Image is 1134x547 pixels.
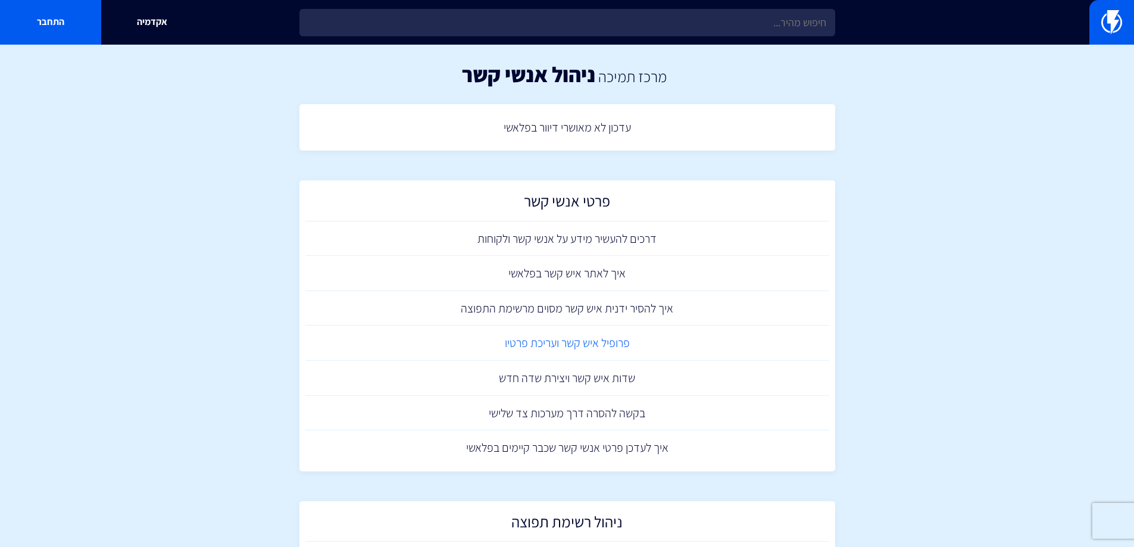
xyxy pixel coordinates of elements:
h2: פרטי אנשי קשר [311,192,823,215]
a: דרכים להעשיר מידע על אנשי קשר ולקוחות [305,221,829,257]
a: מרכז תמיכה [598,66,667,86]
a: פרופיל איש קשר ועריכת פרטיו [305,326,829,361]
h1: ניהול אנשי קשר [462,62,595,86]
input: חיפוש מהיר... [299,9,835,36]
a: ניהול רשימת תפוצה [305,507,829,542]
a: בקשה להסרה דרך מערכות צד שלישי [305,396,829,431]
h2: ניהול רשימת תפוצה [311,513,823,536]
a: איך לעדכן פרטי אנשי קשר שכבר קיימים בפלאשי [305,430,829,465]
a: שדות איש קשר ויצירת שדה חדש [305,361,829,396]
a: איך להסיר ידנית איש קשר מסוים מרשימת התפוצה [305,291,829,326]
a: עדכון לא מאושרי דיוור בפלאשי [305,110,829,145]
a: איך לאתר איש קשר בפלאשי [305,256,829,291]
a: פרטי אנשי קשר [305,186,829,221]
